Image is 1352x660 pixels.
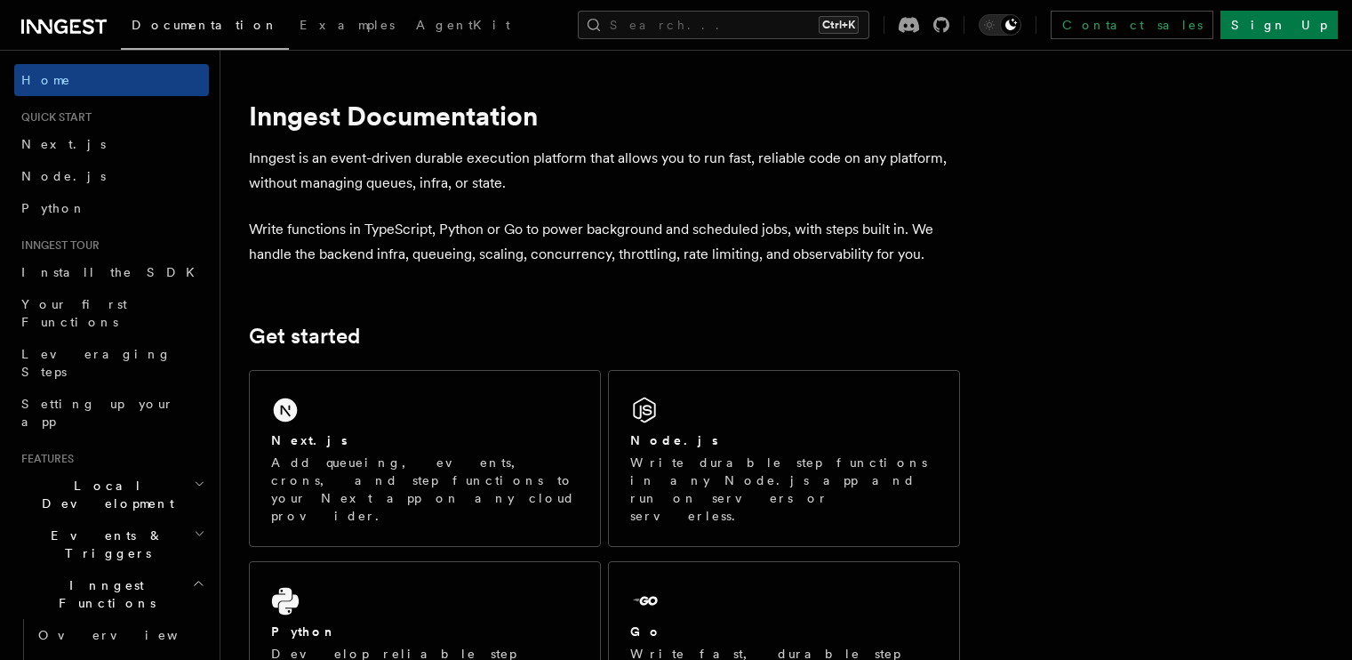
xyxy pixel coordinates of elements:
[14,388,209,438] a: Setting up your app
[14,256,209,288] a: Install the SDK
[14,238,100,253] span: Inngest tour
[979,14,1021,36] button: Toggle dark mode
[249,324,360,349] a: Get started
[14,192,209,224] a: Python
[21,201,86,215] span: Python
[249,370,601,547] a: Next.jsAdd queueing, events, crons, and step functions to your Next app on any cloud provider.
[132,18,278,32] span: Documentation
[38,628,221,642] span: Overview
[1220,11,1338,39] a: Sign Up
[416,18,510,32] span: AgentKit
[14,110,92,125] span: Quick start
[249,146,960,196] p: Inngest is an event-driven durable execution platform that allows you to run fast, reliable code ...
[14,470,209,519] button: Local Development
[249,217,960,267] p: Write functions in TypeScript, Python or Go to power background and scheduled jobs, with steps bu...
[21,137,106,151] span: Next.js
[14,569,209,619] button: Inngest Functions
[249,100,960,132] h1: Inngest Documentation
[121,5,289,50] a: Documentation
[630,454,938,525] p: Write durable step functions in any Node.js app and run on servers or serverless.
[14,128,209,160] a: Next.js
[271,623,337,640] h2: Python
[405,5,521,48] a: AgentKit
[31,619,209,651] a: Overview
[14,519,209,569] button: Events & Triggers
[14,452,74,466] span: Features
[21,71,71,89] span: Home
[630,623,662,640] h2: Go
[21,297,127,329] span: Your first Functions
[271,431,348,449] h2: Next.js
[21,347,172,379] span: Leveraging Steps
[608,370,960,547] a: Node.jsWrite durable step functions in any Node.js app and run on servers or serverless.
[630,431,718,449] h2: Node.js
[21,169,106,183] span: Node.js
[21,397,174,429] span: Setting up your app
[14,288,209,338] a: Your first Functions
[300,18,395,32] span: Examples
[271,454,579,525] p: Add queueing, events, crons, and step functions to your Next app on any cloud provider.
[21,265,205,279] span: Install the SDK
[289,5,405,48] a: Examples
[14,576,192,612] span: Inngest Functions
[1051,11,1213,39] a: Contact sales
[14,477,194,512] span: Local Development
[578,11,869,39] button: Search...Ctrl+K
[14,527,194,562] span: Events & Triggers
[14,64,209,96] a: Home
[14,160,209,192] a: Node.js
[14,338,209,388] a: Leveraging Steps
[819,16,859,34] kbd: Ctrl+K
